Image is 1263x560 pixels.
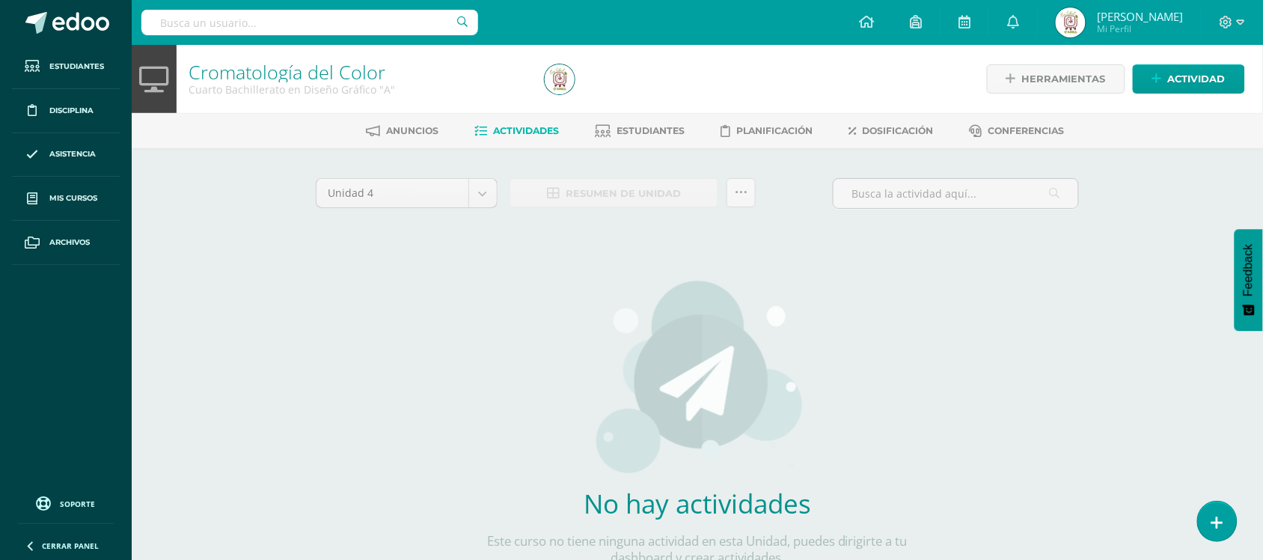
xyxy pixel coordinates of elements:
[49,148,96,160] span: Asistencia
[328,179,457,207] span: Unidad 4
[49,105,94,117] span: Disciplina
[61,499,96,509] span: Soporte
[12,45,120,89] a: Estudiantes
[1242,244,1256,296] span: Feedback
[1168,65,1226,93] span: Actividad
[49,237,90,249] span: Archivos
[12,177,120,221] a: Mis cursos
[737,125,813,136] span: Planificación
[987,64,1125,94] a: Herramientas
[1022,65,1106,93] span: Herramientas
[12,221,120,265] a: Archivos
[475,119,560,143] a: Actividades
[834,179,1078,208] input: Busca la actividad aquí...
[988,125,1065,136] span: Conferencias
[367,119,439,143] a: Anuncios
[387,125,439,136] span: Anuncios
[189,59,385,85] a: Cromatología del Color
[42,541,99,551] span: Cerrar panel
[12,133,120,177] a: Asistencia
[566,180,681,207] span: Resumen de unidad
[477,486,918,521] h2: No hay actividades
[592,279,804,474] img: activities.png
[189,82,527,97] div: Cuarto Bachillerato en Diseño Gráfico 'A'
[316,179,497,207] a: Unidad 4
[849,119,934,143] a: Dosificación
[141,10,478,35] input: Busca un usuario...
[49,192,97,204] span: Mis cursos
[617,125,685,136] span: Estudiantes
[1235,229,1263,331] button: Feedback - Mostrar encuesta
[189,61,527,82] h1: Cromatología del Color
[1056,7,1086,37] img: d206d231dec757ad3def1bb36c10d9f2.png
[1097,22,1183,35] span: Mi Perfil
[1097,9,1183,24] span: [PERSON_NAME]
[863,125,934,136] span: Dosificación
[494,125,560,136] span: Actividades
[12,89,120,133] a: Disciplina
[545,64,575,94] img: d206d231dec757ad3def1bb36c10d9f2.png
[18,493,114,513] a: Soporte
[49,61,104,73] span: Estudiantes
[970,119,1065,143] a: Conferencias
[1133,64,1245,94] a: Actividad
[721,119,813,143] a: Planificación
[596,119,685,143] a: Estudiantes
